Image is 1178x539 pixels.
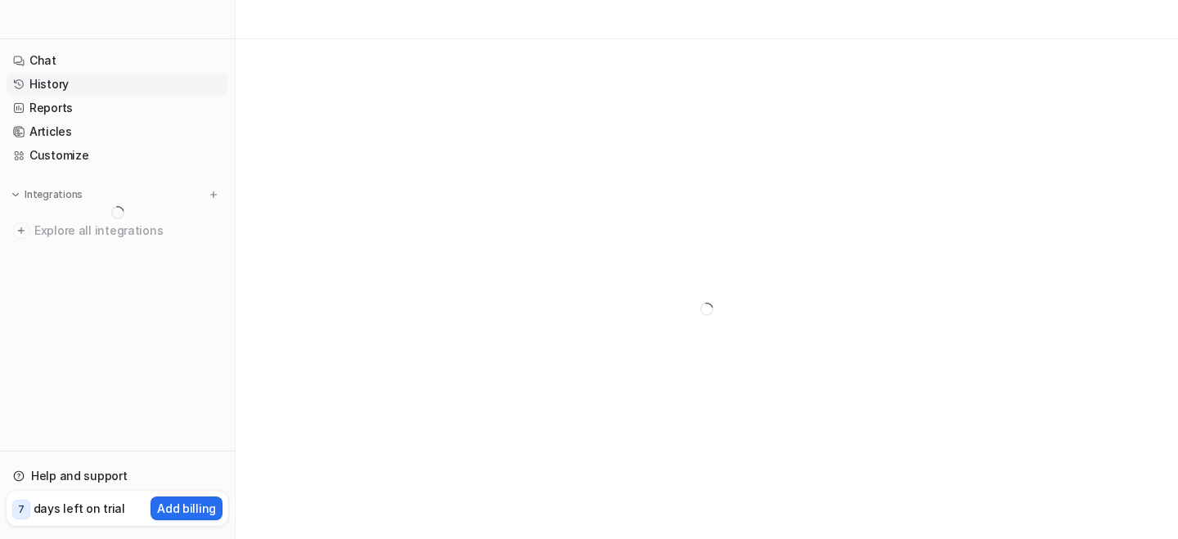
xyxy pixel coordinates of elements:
[7,186,88,203] button: Integrations
[7,49,228,72] a: Chat
[7,97,228,119] a: Reports
[7,120,228,143] a: Articles
[13,222,29,239] img: explore all integrations
[34,500,125,517] p: days left on trial
[7,144,228,167] a: Customize
[10,189,21,200] img: expand menu
[18,502,25,517] p: 7
[25,188,83,201] p: Integrations
[151,496,223,520] button: Add billing
[7,73,228,96] a: History
[7,219,228,242] a: Explore all integrations
[157,500,216,517] p: Add billing
[34,218,222,244] span: Explore all integrations
[208,189,219,200] img: menu_add.svg
[7,465,228,487] a: Help and support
